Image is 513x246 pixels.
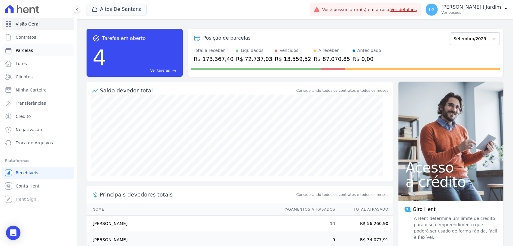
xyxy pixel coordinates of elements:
[441,4,501,10] p: [PERSON_NAME] i Jardim
[2,31,74,43] a: Contratos
[313,55,350,63] div: R$ 87.070,85
[100,190,295,199] span: Principais devedores totais
[16,113,31,119] span: Crédito
[318,47,339,54] div: A receber
[203,34,251,42] div: Posição de parcelas
[335,203,393,216] th: Total Atrasado
[102,35,146,42] span: Tarefas em aberto
[405,175,496,189] span: a crédito
[5,157,72,164] div: Plataformas
[194,47,234,54] div: Total a receber
[413,215,497,241] span: A Hent determina um limite de crédito para o seu empreendimento que poderá ser usado de forma ráp...
[100,86,295,94] div: Saldo devedor total
[429,7,435,12] span: LG
[87,4,147,15] button: Altos De Santana
[278,203,335,216] th: Pagamentos Atrasados
[16,140,53,146] span: Troca de Arquivos
[16,61,27,67] span: Lotes
[93,35,100,42] span: task_alt
[405,160,496,175] span: Acesso
[241,47,264,54] div: Liquidados
[150,68,170,73] span: Ver tarefas
[16,47,33,53] span: Parcelas
[6,226,20,240] div: Open Intercom Messenger
[2,97,74,109] a: Transferências
[16,100,46,106] span: Transferências
[441,10,501,15] p: Ver opções
[16,74,32,80] span: Clientes
[279,47,298,54] div: Vencidos
[2,44,74,56] a: Parcelas
[16,127,42,133] span: Negativação
[322,7,417,13] span: Você possui fatura(s) em atraso.
[172,68,177,73] span: east
[421,1,513,18] button: LG [PERSON_NAME] i Jardim Ver opções
[87,203,278,216] th: Nome
[93,42,106,73] div: 4
[16,34,36,40] span: Contratos
[275,55,311,63] div: R$ 13.559,52
[2,71,74,83] a: Clientes
[87,216,278,232] td: [PERSON_NAME]
[357,47,381,54] div: Antecipado
[194,55,234,63] div: R$ 173.367,40
[390,7,417,12] a: Ver detalhes
[413,206,435,213] span: Giro Hent
[16,170,38,176] span: Recebíveis
[2,18,74,30] a: Visão Geral
[2,137,74,149] a: Troca de Arquivos
[2,58,74,70] a: Lotes
[236,55,272,63] div: R$ 72.737,03
[296,88,388,93] div: Considerando todos os contratos e todos os meses
[2,84,74,96] a: Minha Carteira
[2,180,74,192] a: Conta Hent
[278,216,335,232] td: 14
[16,183,39,189] span: Conta Hent
[335,216,393,232] td: R$ 56.260,90
[296,192,388,197] span: Considerando todos os contratos e todos os meses
[2,110,74,122] a: Crédito
[16,87,47,93] span: Minha Carteira
[109,68,177,73] a: Ver tarefas east
[2,167,74,179] a: Recebíveis
[2,124,74,136] a: Negativação
[353,55,381,63] div: R$ 0,00
[16,21,40,27] span: Visão Geral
